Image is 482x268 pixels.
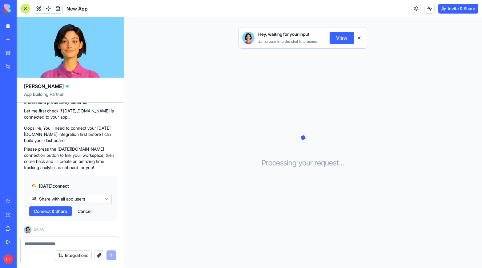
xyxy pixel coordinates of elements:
[262,158,345,168] h3: Processing your request
[24,108,117,120] p: Let me first check if [DATE][DOMAIN_NAME] is connected to your app...
[341,158,343,168] span: .
[66,5,88,12] span: New App
[339,158,341,168] span: .
[24,125,117,144] p: Oops! 🔌 You'll need to connect your [DATE][DOMAIN_NAME] integration first before I can build your...
[31,183,36,188] img: monday
[4,4,42,13] img: logo
[24,226,31,233] img: Ella_00000_wcx2te.png
[34,208,67,214] span: Connect & Share
[258,39,317,44] span: Jump back into the chat to proceed
[242,32,255,44] img: Ella_00000_wcx2te.png
[74,206,94,216] button: Cancel
[3,254,13,264] span: TH
[34,227,44,232] span: 06:33
[258,31,309,37] span: Hey, waiting for your input
[343,158,345,168] span: .
[39,183,69,189] span: [DATE] connect
[29,206,72,216] button: Connect & Share
[438,4,478,14] button: Invite & Share
[330,32,354,44] button: View
[24,83,64,90] span: [PERSON_NAME]
[24,91,117,102] span: App Building Partner
[55,250,92,260] button: Integrations
[24,146,117,171] p: Please press the [DATE][DOMAIN_NAME] connection button to link your workspace, then come back and...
